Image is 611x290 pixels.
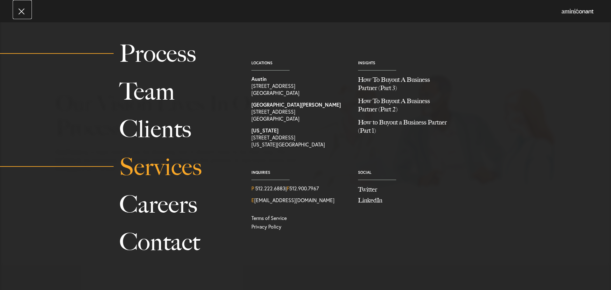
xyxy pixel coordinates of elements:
[251,185,348,192] div: | 512.900.7967
[119,35,237,72] a: Process
[251,60,272,65] a: Locations
[251,127,278,134] strong: [US_STATE]
[255,185,285,192] a: Call us at 5122226883
[251,75,267,82] strong: Austin
[119,148,237,186] a: Services
[358,118,455,139] a: How to Buyout a Business Partner (Part 1)
[251,223,348,230] a: Privacy Policy
[358,185,455,194] a: Follow us on Twitter
[119,73,237,110] a: Team
[358,75,455,97] a: How To Buyout A Business Partner (Part 3)
[251,215,287,222] a: Terms of Service
[119,223,237,261] a: Contact
[251,75,348,96] a: View on map
[119,186,237,223] a: Careers
[251,197,334,204] a: Email Us
[251,197,254,204] span: E
[119,110,237,148] a: Clients
[287,185,289,192] span: F
[251,170,348,175] span: Inquiries
[358,60,375,65] a: Insights
[358,170,455,175] span: Social
[251,127,348,148] a: View on map
[251,101,341,108] strong: [GEOGRAPHIC_DATA][PERSON_NAME]
[358,97,455,118] a: How To Buyout A Business Partner (Part 2)
[562,9,593,14] img: Amini & Conant
[562,9,593,14] a: Home
[251,185,254,192] span: P
[358,196,455,205] a: Join us on LinkedIn
[251,101,348,122] a: View on map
